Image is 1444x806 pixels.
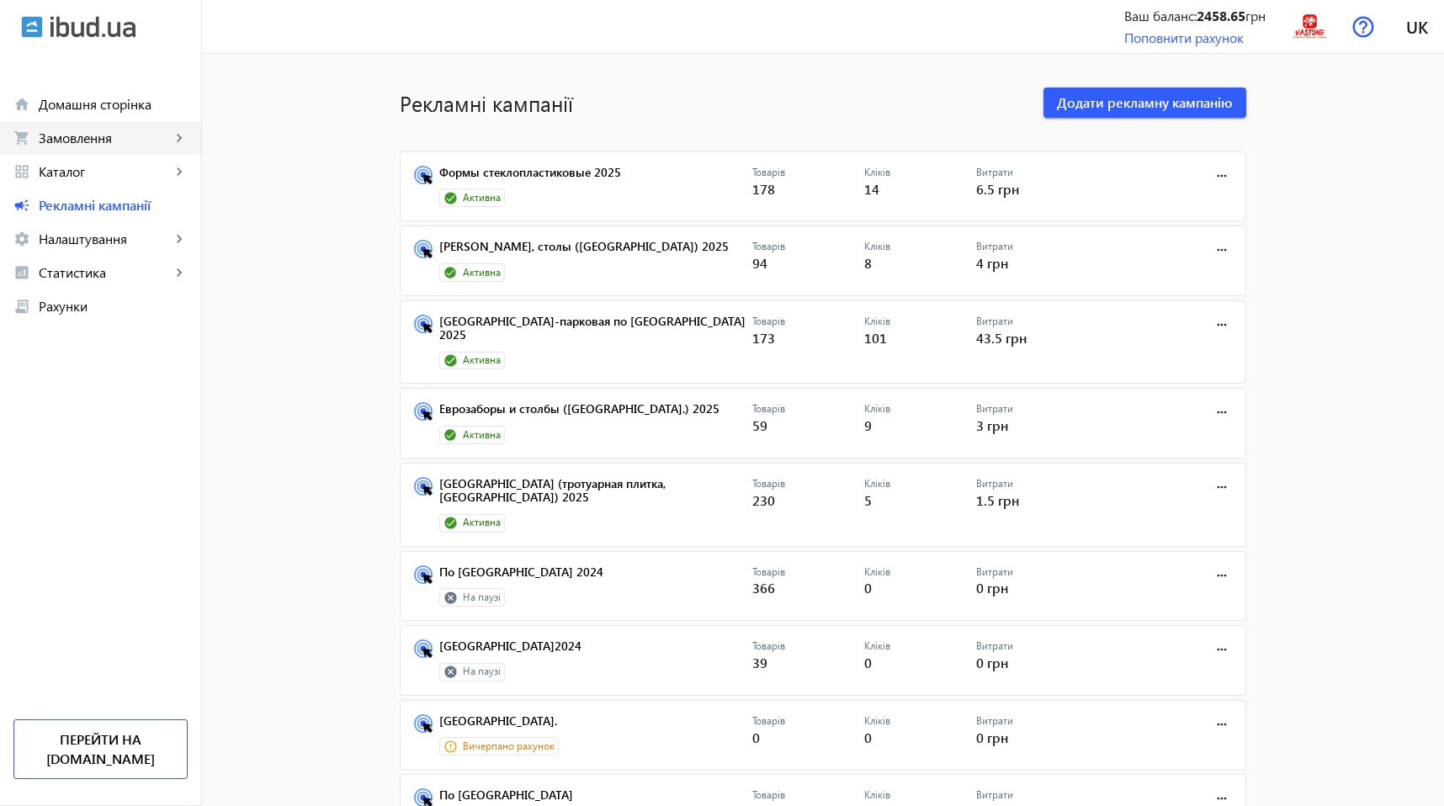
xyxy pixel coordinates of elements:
[39,96,188,113] span: Домашня сторінка
[463,428,501,443] span: Активна
[13,163,30,180] mat-icon: grid_view
[1124,29,1244,46] a: Поповнити рахунок
[752,329,775,347] span: 173
[13,264,30,281] mat-icon: analytics
[976,491,1019,509] span: 1.5 грн
[1213,640,1231,659] mat-icon: more_horiz
[463,591,501,605] span: На паузі
[864,240,976,254] p: Кліків
[463,353,501,368] span: Активна
[1057,93,1233,112] span: Додати рекламну кампанію
[752,166,864,180] p: Товарів
[864,329,887,347] span: 101
[752,416,767,434] span: 59
[864,477,976,491] p: Кліків
[976,729,1008,746] span: 0 грн
[976,477,1088,491] p: Витрати
[976,240,1088,254] p: Витрати
[439,714,752,738] a: [GEOGRAPHIC_DATA].
[13,298,30,315] mat-icon: receipt_long
[752,477,864,491] p: Товарів
[976,788,1088,803] p: Витрати
[976,166,1088,180] p: Витрати
[752,565,864,580] p: Товарів
[864,729,872,746] span: 0
[864,315,976,329] p: Кліків
[439,565,752,589] a: По [GEOGRAPHIC_DATA] 2024
[1352,16,1374,38] img: help.svg
[1124,7,1266,25] div: Ваш баланс: грн
[1213,167,1231,185] mat-icon: more_horiz
[864,166,976,180] p: Кліків
[864,180,879,198] span: 14
[976,714,1088,729] p: Витрати
[171,130,188,146] mat-icon: keyboard_arrow_right
[752,788,864,803] p: Товарів
[976,402,1088,416] p: Витрати
[976,579,1008,597] span: 0 грн
[752,639,864,654] p: Товарів
[1043,87,1246,118] button: Додати рекламну кампанію
[439,477,752,514] a: [GEOGRAPHIC_DATA] (тротуарная плитка, [GEOGRAPHIC_DATA]) 2025
[976,416,1008,434] span: 3 грн
[463,740,555,754] span: Вичерпано рахунок
[463,266,501,280] span: Активна
[171,163,188,180] mat-icon: keyboard_arrow_right
[463,191,501,205] span: Активна
[864,402,976,416] p: Кліків
[864,639,976,654] p: Кліків
[976,315,1088,329] p: Витрати
[864,788,976,803] p: Кліків
[864,491,872,509] span: 5
[864,714,976,729] p: Кліків
[50,16,135,38] img: ibud_text.svg
[752,491,775,509] span: 230
[439,402,752,426] a: Еврозаборы и столбы ([GEOGRAPHIC_DATA].) 2025
[752,402,864,416] p: Товарів
[13,130,30,146] mat-icon: shopping_cart
[463,516,501,530] span: Активна
[976,329,1027,347] span: 43.5 грн
[1213,715,1231,734] mat-icon: more_horiz
[463,665,501,679] span: На паузі
[439,240,752,263] a: [PERSON_NAME], столы ([GEOGRAPHIC_DATA]) 2025
[752,654,767,671] span: 39
[864,565,976,580] p: Кліків
[864,579,872,597] span: 0
[39,130,171,146] span: Замовлення
[752,254,767,272] span: 94
[13,719,188,779] a: Перейти на [DOMAIN_NAME]
[864,416,872,434] span: 9
[1291,8,1329,45] img: 100585fa8f47e810197627699119449-18e2999891.jpg
[976,654,1008,671] span: 0 грн
[39,264,171,281] span: Статистика
[752,714,864,729] p: Товарів
[39,163,171,180] span: Каталог
[976,639,1088,654] p: Витрати
[1197,7,1245,24] b: 2458.65
[1213,478,1231,496] mat-icon: more_horiz
[752,180,775,198] span: 178
[752,729,760,746] span: 0
[752,579,775,597] span: 366
[976,254,1008,272] span: 4 грн
[439,639,752,663] a: [GEOGRAPHIC_DATA]2024
[13,96,30,113] mat-icon: home
[439,315,752,352] a: [GEOGRAPHIC_DATA]-парковая по [GEOGRAPHIC_DATA] 2025
[13,197,30,214] mat-icon: campaign
[752,315,864,329] p: Товарів
[864,654,872,671] span: 0
[864,254,872,272] span: 8
[21,16,43,38] img: ibud.svg
[39,298,188,315] span: Рахунки
[1213,566,1231,585] mat-icon: more_horiz
[976,180,1019,198] span: 6.5 грн
[39,231,171,247] span: Налаштування
[13,231,30,247] mat-icon: settings
[1213,316,1231,334] mat-icon: more_horiz
[976,565,1088,580] p: Витрати
[171,231,188,247] mat-icon: keyboard_arrow_right
[1213,403,1231,422] mat-icon: more_horiz
[1213,241,1231,259] mat-icon: more_horiz
[1406,16,1428,37] span: uk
